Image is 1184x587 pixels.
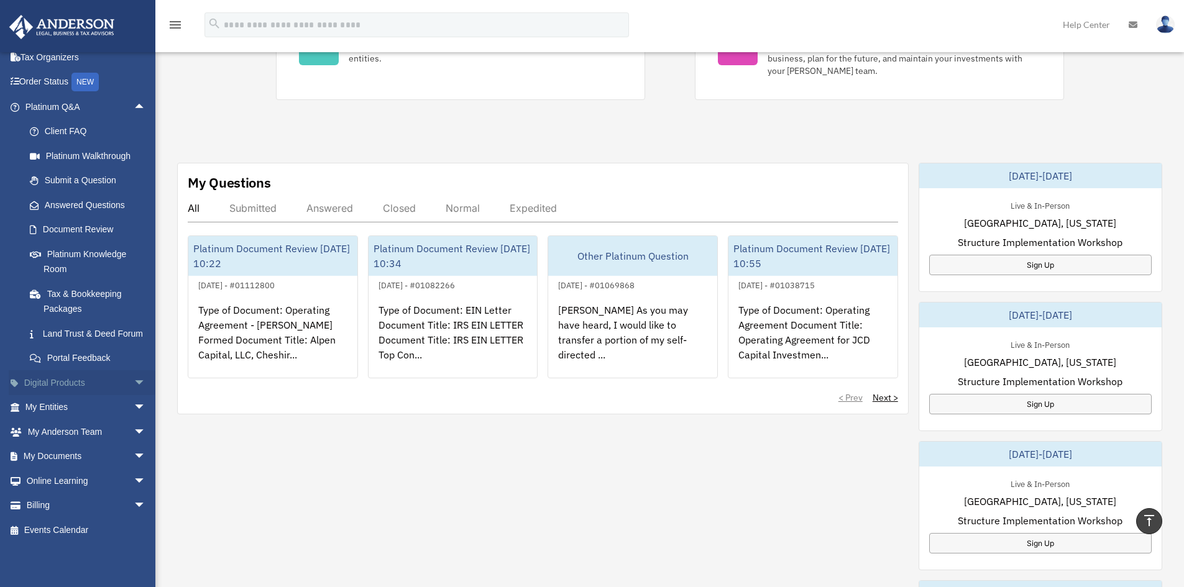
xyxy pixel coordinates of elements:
[134,94,158,120] span: arrow_drop_up
[134,493,158,519] span: arrow_drop_down
[17,321,165,346] a: Land Trust & Deed Forum
[1001,337,1080,350] div: Live & In-Person
[728,278,825,291] div: [DATE] - #01038715
[548,236,717,276] div: Other Platinum Question
[446,202,480,214] div: Normal
[134,419,158,445] span: arrow_drop_down
[17,119,165,144] a: Client FAQ
[9,419,165,444] a: My Anderson Teamarrow_drop_down
[929,394,1152,414] a: Sign Up
[134,395,158,421] span: arrow_drop_down
[188,202,200,214] div: All
[548,293,717,389] div: [PERSON_NAME] As you may have heard, I would like to transfer a portion of my self-directed ...
[71,73,99,91] div: NEW
[728,293,897,389] div: Type of Document: Operating Agreement Document Title: Operating Agreement for JCD Capital Investm...
[958,513,1122,528] span: Structure Implementation Workshop
[369,293,538,389] div: Type of Document: EIN Letter Document Title: IRS EIN LETTER Document Title: IRS EIN LETTER Top Co...
[958,235,1122,250] span: Structure Implementation Workshop
[9,70,165,95] a: Order StatusNEW
[9,493,165,518] a: Billingarrow_drop_down
[17,143,165,168] a: Platinum Walkthrough
[17,242,165,281] a: Platinum Knowledge Room
[9,517,165,542] a: Events Calendar
[306,202,353,214] div: Answered
[1136,508,1162,534] a: vertical_align_top
[208,17,221,30] i: search
[188,293,357,389] div: Type of Document: Operating Agreement - [PERSON_NAME] Formed Document Title: Alpen Capital, LLC, ...
[548,235,718,378] a: Other Platinum Question[DATE] - #01069868[PERSON_NAME] As you may have heard, I would like to tra...
[9,45,165,70] a: Tax Organizers
[188,235,358,378] a: Platinum Document Review [DATE] 10:22[DATE] - #01112800Type of Document: Operating Agreement - [P...
[964,494,1116,509] span: [GEOGRAPHIC_DATA], [US_STATE]
[6,15,118,39] img: Anderson Advisors Platinum Portal
[1001,476,1080,489] div: Live & In-Person
[958,374,1122,389] span: Structure Implementation Workshop
[929,533,1152,553] a: Sign Up
[510,202,557,214] div: Expedited
[9,468,165,493] a: Online Learningarrow_drop_down
[134,370,158,396] span: arrow_drop_down
[17,193,165,217] a: Answered Questions
[369,236,538,276] div: Platinum Document Review [DATE] 10:34
[369,278,465,291] div: [DATE] - #01082266
[188,173,271,192] div: My Questions
[17,346,165,371] a: Portal Feedback
[964,216,1116,230] span: [GEOGRAPHIC_DATA], [US_STATE]
[229,202,277,214] div: Submitted
[9,94,165,119] a: Platinum Q&Aarrow_drop_up
[728,235,898,378] a: Platinum Document Review [DATE] 10:55[DATE] - #01038715Type of Document: Operating Agreement Docu...
[548,278,645,291] div: [DATE] - #01069868
[168,22,183,32] a: menu
[188,278,285,291] div: [DATE] - #01112800
[919,303,1162,327] div: [DATE]-[DATE]
[919,442,1162,466] div: [DATE]-[DATE]
[134,468,158,494] span: arrow_drop_down
[383,202,416,214] div: Closed
[17,217,165,242] a: Document Review
[873,391,898,404] a: Next >
[919,163,1162,188] div: [DATE]-[DATE]
[9,395,165,420] a: My Entitiesarrow_drop_down
[134,444,158,470] span: arrow_drop_down
[964,355,1116,370] span: [GEOGRAPHIC_DATA], [US_STATE]
[1001,198,1080,211] div: Live & In-Person
[1156,16,1175,34] img: User Pic
[929,255,1152,275] a: Sign Up
[9,444,165,469] a: My Documentsarrow_drop_down
[168,17,183,32] i: menu
[368,235,538,378] a: Platinum Document Review [DATE] 10:34[DATE] - #01082266Type of Document: EIN Letter Document Titl...
[188,236,357,276] div: Platinum Document Review [DATE] 10:22
[17,168,165,193] a: Submit a Question
[9,370,165,395] a: Digital Productsarrow_drop_down
[728,236,897,276] div: Platinum Document Review [DATE] 10:55
[17,281,165,321] a: Tax & Bookkeeping Packages
[1142,513,1157,528] i: vertical_align_top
